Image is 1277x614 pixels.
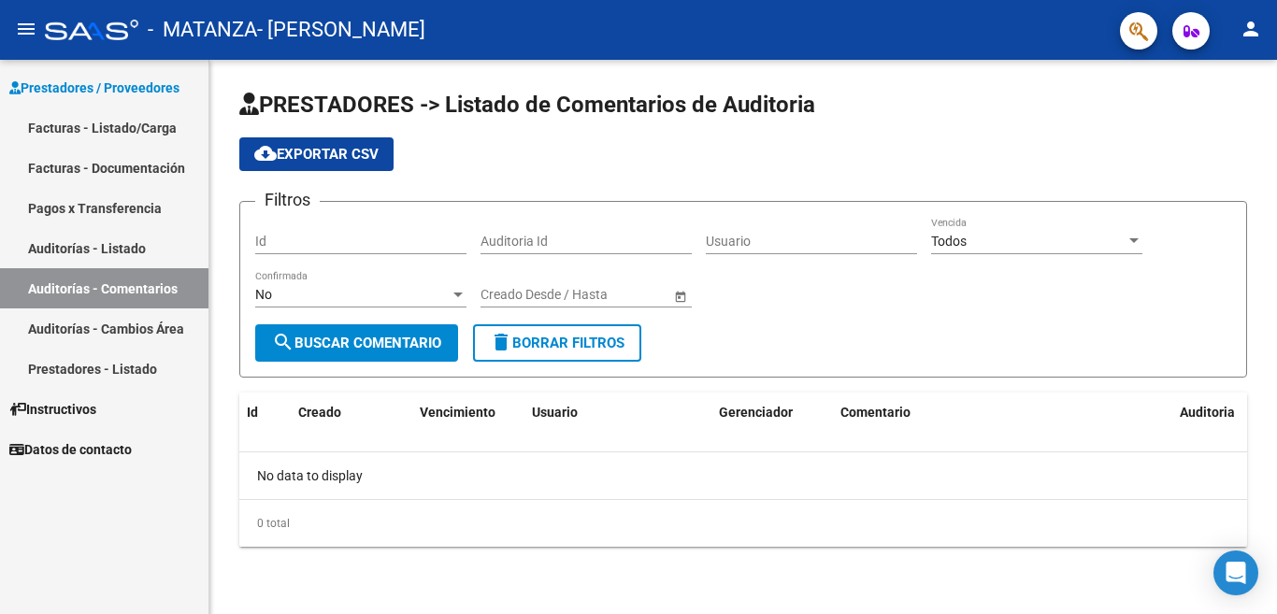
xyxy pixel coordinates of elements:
[255,324,458,362] button: Buscar Comentario
[291,393,412,433] datatable-header-cell: Creado
[490,335,624,351] span: Borrar Filtros
[239,137,394,171] button: Exportar CSV
[554,287,646,303] input: End date
[255,287,272,302] span: No
[257,9,425,50] span: - [PERSON_NAME]
[254,142,277,164] mat-icon: cloud_download
[298,405,341,420] span: Creado
[473,324,641,362] button: Borrar Filtros
[9,439,132,460] span: Datos de contacto
[711,393,833,433] datatable-header-cell: Gerenciador
[412,393,524,433] datatable-header-cell: Vencimiento
[1172,393,1247,433] datatable-header-cell: Auditoria
[1213,550,1258,595] div: Open Intercom Messenger
[532,405,578,420] span: Usuario
[524,393,711,433] datatable-header-cell: Usuario
[931,234,967,249] span: Todos
[239,92,815,118] span: PRESTADORES -> Listado de Comentarios de Auditoria
[670,286,690,306] button: Open calendar
[255,187,320,213] h3: Filtros
[833,393,1172,433] datatable-header-cell: Comentario
[239,393,291,433] datatable-header-cell: Id
[239,500,1247,547] div: 0 total
[9,399,96,420] span: Instructivos
[490,331,512,353] mat-icon: delete
[1180,405,1235,420] span: Auditoria
[272,335,441,351] span: Buscar Comentario
[719,405,793,420] span: Gerenciador
[239,452,1247,499] div: No data to display
[420,405,495,420] span: Vencimiento
[272,331,294,353] mat-icon: search
[15,18,37,40] mat-icon: menu
[148,9,257,50] span: - MATANZA
[481,287,538,303] input: Start date
[1240,18,1262,40] mat-icon: person
[840,405,911,420] span: Comentario
[9,78,179,98] span: Prestadores / Proveedores
[254,146,379,163] span: Exportar CSV
[247,405,258,420] span: Id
